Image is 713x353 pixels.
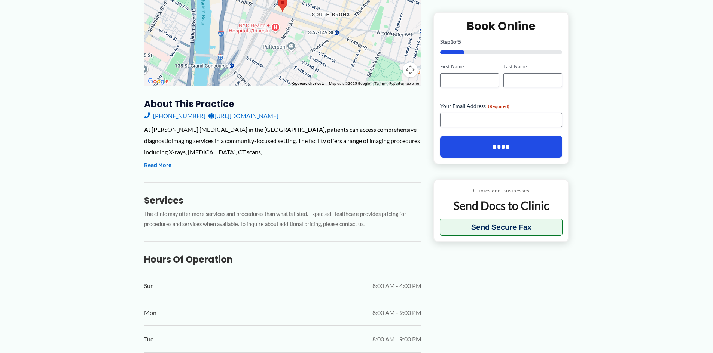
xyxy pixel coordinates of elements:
[144,161,171,170] button: Read More
[440,63,499,70] label: First Name
[440,102,563,110] label: Your Email Address
[144,195,421,206] h3: Services
[144,254,421,265] h3: Hours of Operation
[144,98,421,110] h3: About this practice
[403,62,418,77] button: Map camera controls
[144,280,154,291] span: Sun
[374,81,385,86] a: Terms (opens in new tab)
[372,334,421,345] span: 8:00 AM - 9:00 PM
[372,307,421,318] span: 8:00 AM - 9:00 PM
[146,77,171,86] img: Google
[292,81,324,86] button: Keyboard shortcuts
[440,186,563,195] p: Clinics and Businesses
[440,198,563,213] p: Send Docs to Clinic
[144,307,156,318] span: Mon
[372,280,421,291] span: 8:00 AM - 4:00 PM
[488,103,509,109] span: (Required)
[440,219,563,236] button: Send Secure Fax
[389,81,419,86] a: Report a map error
[458,38,461,45] span: 5
[144,334,153,345] span: Tue
[503,63,562,70] label: Last Name
[440,39,563,44] p: Step of
[450,38,453,45] span: 1
[144,124,421,157] div: At [PERSON_NAME] [MEDICAL_DATA] in the [GEOGRAPHIC_DATA], patients can access comprehensive diagn...
[440,19,563,33] h2: Book Online
[144,209,421,229] p: The clinic may offer more services and procedures than what is listed. Expected Healthcare provid...
[208,110,278,121] a: [URL][DOMAIN_NAME]
[146,77,171,86] a: Open this area in Google Maps (opens a new window)
[144,110,205,121] a: [PHONE_NUMBER]
[329,81,370,86] span: Map data ©2025 Google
